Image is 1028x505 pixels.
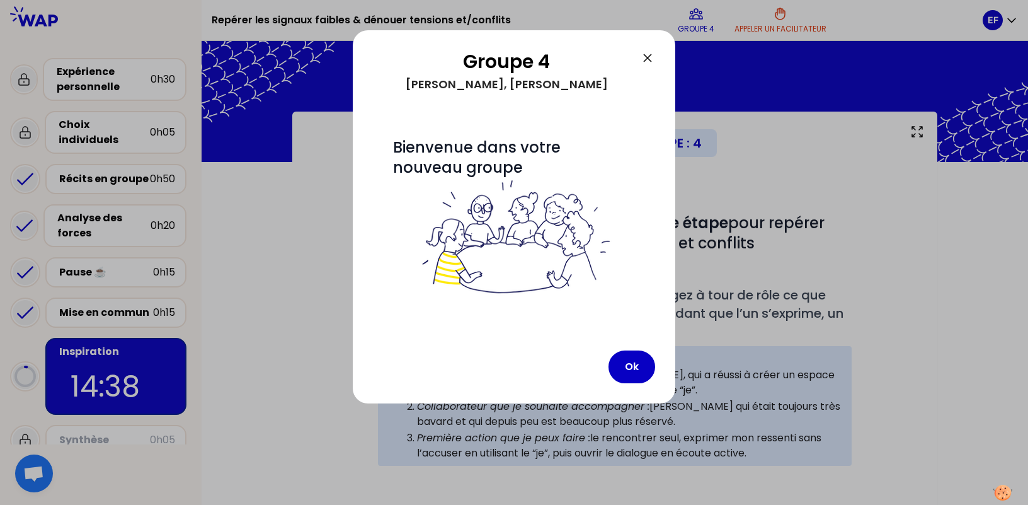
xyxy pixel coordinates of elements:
[393,137,635,298] span: Bienvenue dans votre nouveau groupe
[373,73,640,96] div: [PERSON_NAME], [PERSON_NAME]
[373,50,640,73] h2: Groupe 4
[608,351,655,383] button: Ok
[415,178,613,298] img: filesOfInstructions%2Fbienvenue%20dans%20votre%20groupe%20-%20petit.png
